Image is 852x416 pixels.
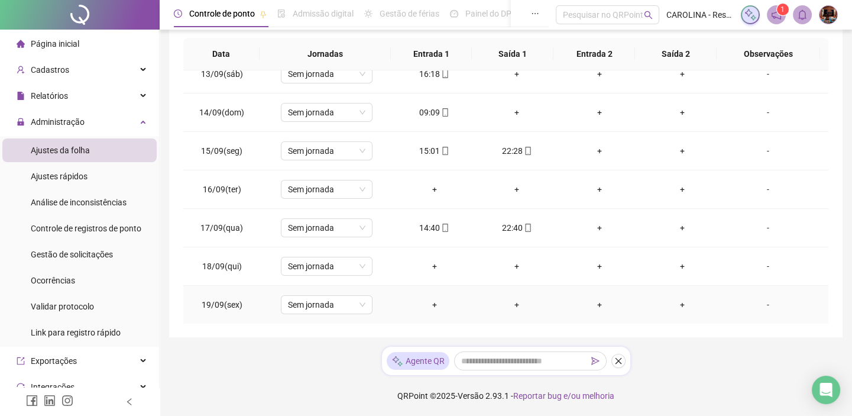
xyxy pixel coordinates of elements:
div: + [568,106,631,119]
div: + [485,67,549,80]
th: Saída 1 [472,38,553,70]
span: mobile [440,108,449,117]
span: Validar protocolo [31,302,94,311]
th: Saída 2 [635,38,717,70]
div: - [733,183,802,196]
span: Relatórios [31,91,68,101]
span: lock [17,118,25,126]
span: Integrações [31,382,74,392]
div: - [733,106,802,119]
span: 16/09(ter) [203,185,241,194]
img: sparkle-icon.fc2bf0ac1784a2077858766a79e2daf3.svg [744,8,757,21]
span: 13/09(sáb) [201,69,243,79]
span: Sem jornada [288,65,365,83]
th: Data [183,38,260,70]
span: Observações [726,47,811,60]
span: bell [797,9,808,20]
div: - [733,221,802,234]
span: Ocorrências [31,276,75,285]
div: + [650,106,714,119]
span: facebook [26,395,38,407]
span: user-add [17,66,25,74]
div: + [650,260,714,273]
div: + [568,298,631,311]
span: mobile [523,224,532,232]
span: 14/09(dom) [199,108,244,117]
div: + [485,260,549,273]
div: + [568,67,631,80]
span: Painel do DP [465,9,511,18]
span: home [17,40,25,48]
div: Open Intercom Messenger [812,376,840,404]
th: Jornadas [260,38,391,70]
div: + [403,183,467,196]
span: 17/09(qua) [200,223,243,233]
span: Sem jornada [288,219,365,237]
div: 16:18 [403,67,467,80]
span: search [644,11,653,20]
span: Admissão digital [293,9,354,18]
div: 15:01 [403,144,467,157]
div: + [568,221,631,234]
span: pushpin [260,11,267,18]
div: 22:40 [485,221,549,234]
img: 78441 [819,6,837,24]
span: send [591,357,600,365]
div: - [733,144,802,157]
span: 15/09(seg) [201,146,242,156]
div: + [650,67,714,80]
sup: 1 [777,4,789,15]
img: sparkle-icon.fc2bf0ac1784a2077858766a79e2daf3.svg [391,355,403,367]
div: 22:28 [485,144,549,157]
div: + [650,144,714,157]
span: linkedin [44,395,56,407]
span: Administração [31,117,85,127]
span: dashboard [450,9,458,18]
span: 1 [780,5,785,14]
div: + [485,183,549,196]
span: Reportar bug e/ou melhoria [513,391,614,401]
span: Sem jornada [288,180,365,198]
span: Gestão de férias [380,9,439,18]
span: Sem jornada [288,296,365,314]
span: Exportações [31,356,77,366]
span: Versão [458,391,484,401]
span: Página inicial [31,39,79,49]
div: + [485,298,549,311]
span: 18/09(qui) [202,262,242,271]
span: Ajustes da folha [31,146,90,155]
span: CAROLINA - Restaurante Hymbé [666,8,734,21]
span: file [17,92,25,100]
div: + [568,144,631,157]
span: mobile [440,70,449,78]
span: notification [771,9,782,20]
span: instagram [61,395,73,407]
div: + [568,183,631,196]
div: - [733,67,802,80]
span: clock-circle [174,9,182,18]
div: + [650,221,714,234]
span: 19/09(sex) [202,300,242,309]
span: mobile [440,224,449,232]
span: Ajustes rápidos [31,172,88,181]
div: - [733,298,802,311]
th: Entrada 2 [553,38,635,70]
span: Sem jornada [288,257,365,275]
span: Link para registro rápido [31,328,121,337]
span: Análise de inconsistências [31,198,127,207]
span: close [614,357,623,365]
div: + [485,106,549,119]
span: Controle de registros de ponto [31,224,141,233]
div: + [568,260,631,273]
span: Cadastros [31,65,69,75]
span: mobile [523,147,532,155]
span: sun [364,9,372,18]
div: + [650,183,714,196]
th: Entrada 1 [391,38,472,70]
div: + [403,260,467,273]
div: 09:09 [403,106,467,119]
div: + [650,298,714,311]
span: Sem jornada [288,104,365,121]
th: Observações [717,38,820,70]
span: mobile [440,147,449,155]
